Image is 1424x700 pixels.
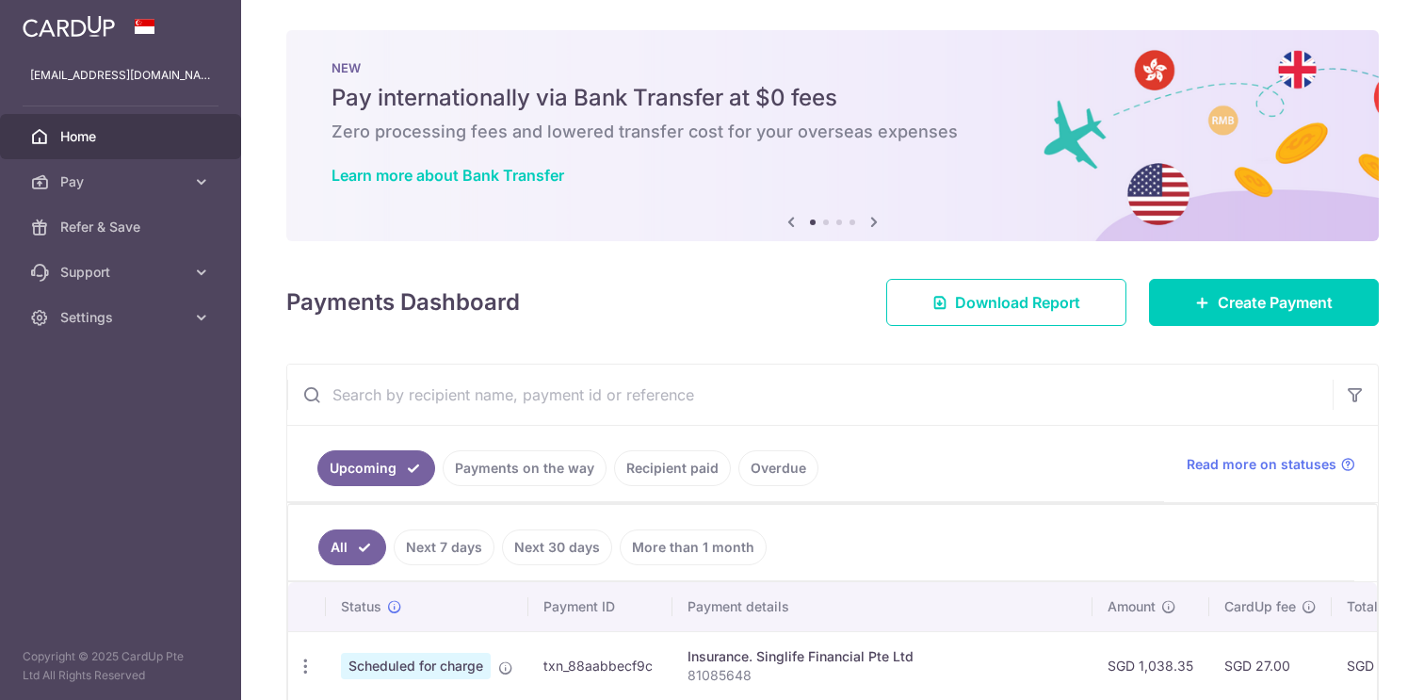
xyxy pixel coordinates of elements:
span: Home [60,127,185,146]
a: Next 7 days [394,529,494,565]
a: Download Report [886,279,1126,326]
td: SGD 1,038.35 [1092,631,1209,700]
a: All [318,529,386,565]
th: Payment details [672,582,1092,631]
p: NEW [332,60,1334,75]
p: 81085648 [688,666,1077,685]
span: Create Payment [1218,291,1333,314]
div: Insurance. Singlife Financial Pte Ltd [688,647,1077,666]
h6: Zero processing fees and lowered transfer cost for your overseas expenses [332,121,1334,143]
a: Recipient paid [614,450,731,486]
span: Total amt. [1347,597,1409,616]
span: Support [60,263,185,282]
p: [EMAIL_ADDRESS][DOMAIN_NAME] [30,66,211,85]
td: SGD 27.00 [1209,631,1332,700]
span: Settings [60,308,185,327]
img: CardUp [23,15,115,38]
a: Payments on the way [443,450,607,486]
span: Scheduled for charge [341,653,491,679]
a: Next 30 days [502,529,612,565]
a: Learn more about Bank Transfer [332,166,564,185]
th: Payment ID [528,582,672,631]
span: CardUp fee [1224,597,1296,616]
span: Pay [60,172,185,191]
span: Amount [1108,597,1156,616]
span: Read more on statuses [1187,455,1336,474]
a: Read more on statuses [1187,455,1355,474]
img: Bank transfer banner [286,30,1379,241]
span: Refer & Save [60,218,185,236]
h4: Payments Dashboard [286,285,520,319]
span: Download Report [955,291,1080,314]
h5: Pay internationally via Bank Transfer at $0 fees [332,83,1334,113]
a: Upcoming [317,450,435,486]
td: txn_88aabbecf9c [528,631,672,700]
input: Search by recipient name, payment id or reference [287,365,1333,425]
a: Overdue [738,450,818,486]
a: Create Payment [1149,279,1379,326]
a: More than 1 month [620,529,767,565]
span: Status [341,597,381,616]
